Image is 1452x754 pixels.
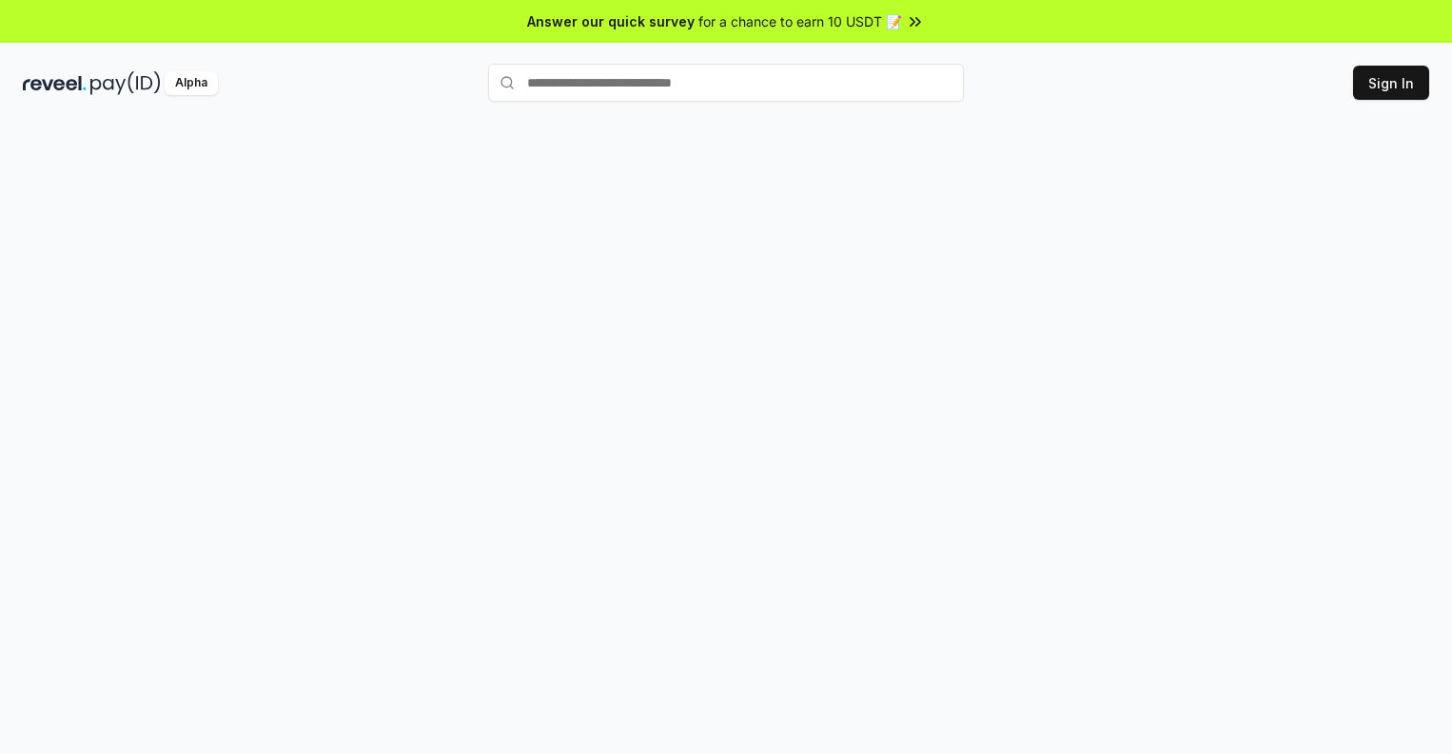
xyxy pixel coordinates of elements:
[1353,66,1429,100] button: Sign In
[698,11,902,31] span: for a chance to earn 10 USDT 📝
[90,71,161,95] img: pay_id
[165,71,218,95] div: Alpha
[527,11,695,31] span: Answer our quick survey
[23,71,87,95] img: reveel_dark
